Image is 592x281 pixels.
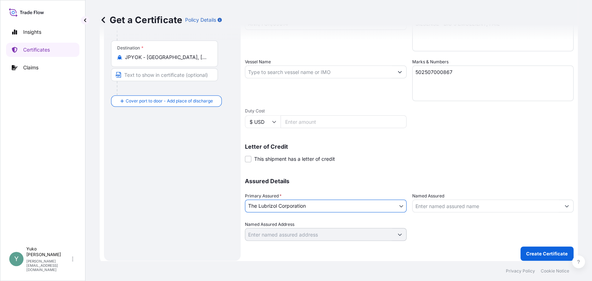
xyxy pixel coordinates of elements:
button: Show suggestions [393,228,406,241]
button: Create Certificate [520,246,573,261]
span: Duty Cost [245,108,407,114]
input: Text to appear on certificate [111,68,218,81]
p: Get a Certificate [100,14,182,26]
label: Named Assured Address [245,221,294,228]
input: Type to search vessel name or IMO [245,65,393,78]
input: Assured Name [413,200,561,212]
button: The Lubrizol Corporation [245,200,407,212]
p: Claims [23,64,38,71]
a: Certificates [6,43,79,57]
p: Certificates [23,46,50,53]
span: Y [14,255,19,263]
p: Create Certificate [526,250,568,257]
p: Yuko [PERSON_NAME] [26,246,70,258]
a: Privacy Policy [506,268,535,274]
input: Enter amount [281,115,407,128]
p: [PERSON_NAME][EMAIL_ADDRESS][DOMAIN_NAME] [26,259,70,272]
p: Assured Details [245,178,573,184]
input: Named Assured Address [245,228,393,241]
a: Claims [6,60,79,75]
label: Vessel Name [245,58,271,65]
a: Insights [6,25,79,39]
p: Insights [23,28,41,36]
span: The Lubrizol Corporation [248,202,306,210]
label: Marks & Numbers [412,58,449,65]
input: Destination [125,54,209,61]
div: Destination [117,45,143,51]
p: Letter of Credit [245,144,573,149]
span: This shipment has a letter of credit [254,155,335,163]
button: Show suggestions [393,65,406,78]
span: Primary Assured [245,192,282,200]
a: Cookie Notice [541,268,569,274]
span: Cover port to door - Add place of discharge [126,97,213,105]
p: Policy Details [185,16,216,23]
label: Named Assured [412,192,444,200]
button: Cover port to door - Add place of discharge [111,95,222,107]
button: Show suggestions [560,200,573,212]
